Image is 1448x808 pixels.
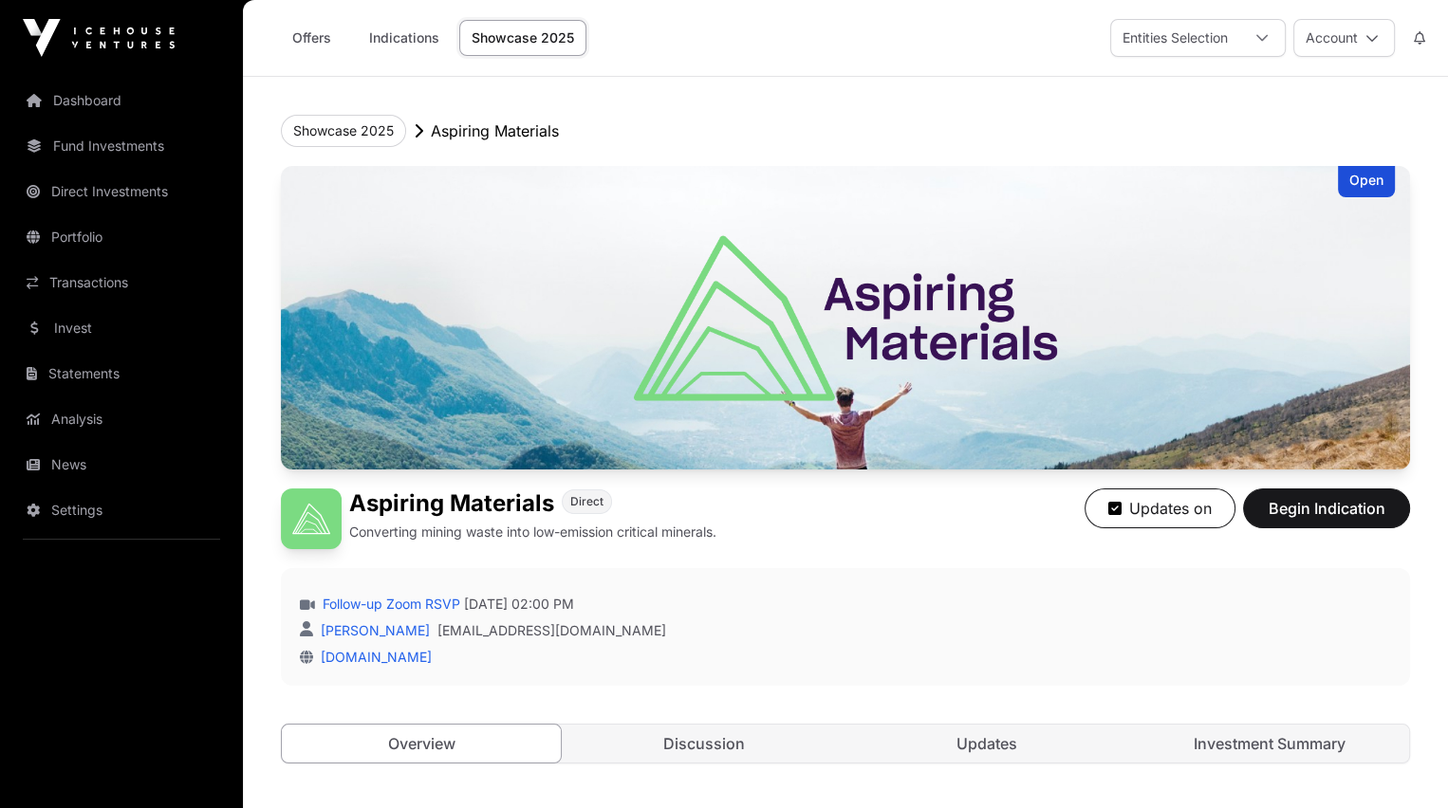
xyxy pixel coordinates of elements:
div: Open [1338,166,1395,197]
a: Indications [357,20,452,56]
p: Converting mining waste into low-emission critical minerals. [349,523,716,542]
a: Statements [15,353,228,395]
a: Dashboard [15,80,228,121]
a: Portfolio [15,216,228,258]
img: Aspiring Materials [281,488,342,549]
a: Transactions [15,262,228,303]
a: Discussion [565,725,844,762]
p: Aspiring Materials [431,119,559,142]
a: Fund Investments [15,125,228,167]
a: Analysis [15,398,228,440]
h1: Aspiring Materials [349,488,554,519]
a: Overview [281,724,562,763]
button: Account [1293,19,1395,57]
a: [PERSON_NAME] [317,622,430,638]
a: Updates [847,725,1126,762]
iframe: Chat Widget [1353,717,1448,808]
a: News [15,444,228,486]
a: Follow-up Zoom RSVP [319,595,460,614]
span: [DATE] 02:00 PM [464,595,574,614]
button: Updates on [1085,488,1235,528]
nav: Tabs [282,725,1409,762]
a: Investment Summary [1130,725,1409,762]
a: Showcase 2025 [459,20,586,56]
a: Begin Indication [1243,507,1410,526]
a: Offers [273,20,349,56]
button: Begin Indication [1243,488,1410,528]
a: Invest [15,307,228,349]
span: Direct [570,494,603,509]
a: [EMAIL_ADDRESS][DOMAIN_NAME] [437,621,666,640]
a: Direct Investments [15,171,228,212]
img: Aspiring Materials [281,166,1410,469]
a: [DOMAIN_NAME] [313,649,432,665]
span: Begin Indication [1267,497,1386,520]
img: Icehouse Ventures Logo [23,19,175,57]
a: Settings [15,489,228,531]
div: Entities Selection [1111,20,1239,56]
button: Showcase 2025 [281,115,406,147]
